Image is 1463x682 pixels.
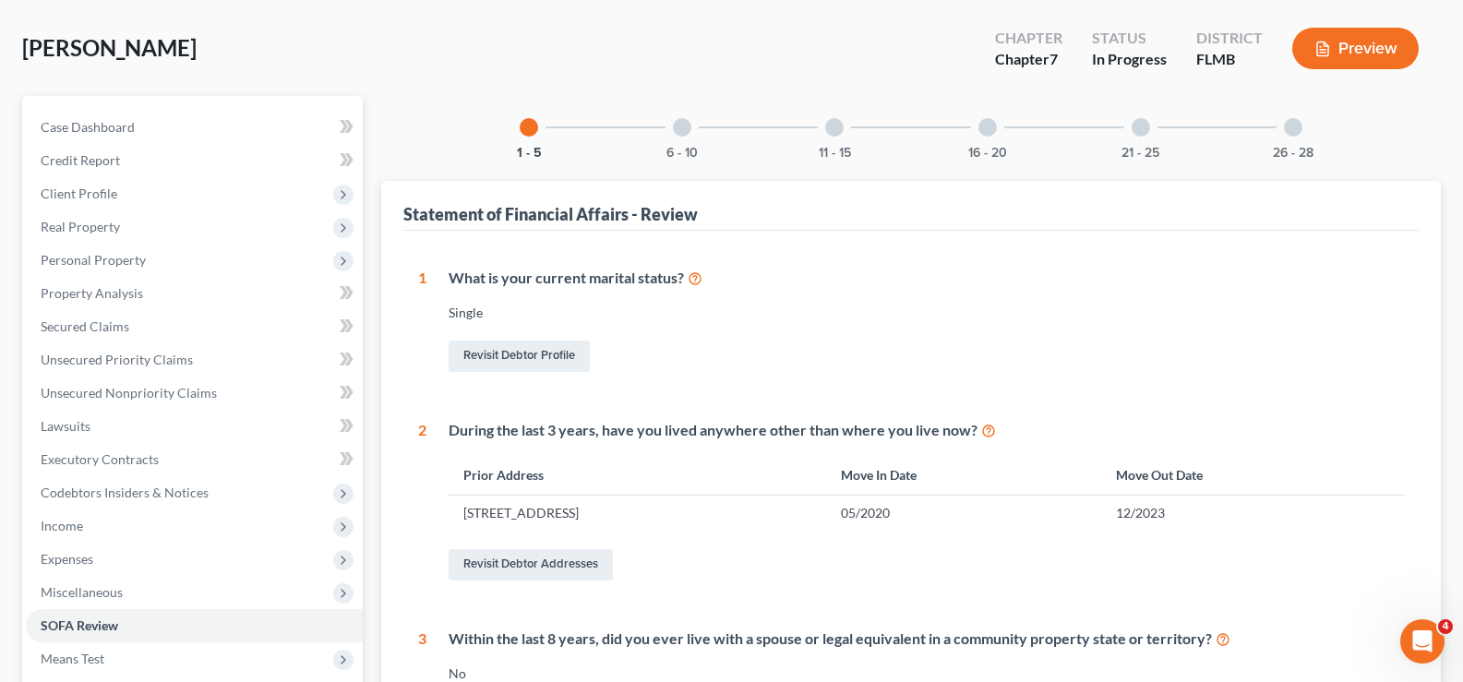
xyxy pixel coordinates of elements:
[26,144,363,177] a: Credit Report
[449,341,590,372] a: Revisit Debtor Profile
[418,420,426,584] div: 2
[1092,28,1167,49] div: Status
[41,551,93,567] span: Expenses
[403,203,698,225] div: Statement of Financial Affairs - Review
[1196,28,1263,49] div: District
[517,147,542,160] button: 1 - 5
[1121,147,1159,160] button: 21 - 25
[449,549,613,580] a: Revisit Debtor Addresses
[449,420,1404,441] div: During the last 3 years, have you lived anywhere other than where you live now?
[449,496,826,531] td: [STREET_ADDRESS]
[1049,50,1058,67] span: 7
[26,410,363,443] a: Lawsuits
[666,147,698,160] button: 6 - 10
[449,268,1404,289] div: What is your current marital status?
[41,285,143,301] span: Property Analysis
[26,343,363,377] a: Unsecured Priority Claims
[41,584,123,600] span: Miscellaneous
[41,651,104,666] span: Means Test
[41,617,118,633] span: SOFA Review
[41,152,120,168] span: Credit Report
[41,219,120,234] span: Real Property
[41,252,146,268] span: Personal Property
[41,418,90,434] span: Lawsuits
[1292,28,1419,69] button: Preview
[22,34,197,61] span: [PERSON_NAME]
[1101,496,1404,531] td: 12/2023
[1273,147,1313,160] button: 26 - 28
[26,443,363,476] a: Executory Contracts
[449,628,1404,650] div: Within the last 8 years, did you ever live with a spouse or legal equivalent in a community prope...
[995,49,1062,70] div: Chapter
[1101,455,1404,495] th: Move Out Date
[819,147,851,160] button: 11 - 15
[26,377,363,410] a: Unsecured Nonpriority Claims
[41,318,129,334] span: Secured Claims
[26,609,363,642] a: SOFA Review
[449,304,1404,322] div: Single
[26,111,363,144] a: Case Dashboard
[26,277,363,310] a: Property Analysis
[41,185,117,201] span: Client Profile
[41,385,217,401] span: Unsecured Nonpriority Claims
[41,451,159,467] span: Executory Contracts
[41,518,83,533] span: Income
[826,455,1100,495] th: Move In Date
[26,310,363,343] a: Secured Claims
[449,455,826,495] th: Prior Address
[1400,619,1445,664] iframe: Intercom live chat
[968,147,1007,160] button: 16 - 20
[1438,619,1453,634] span: 4
[826,496,1100,531] td: 05/2020
[41,119,135,135] span: Case Dashboard
[41,352,193,367] span: Unsecured Priority Claims
[1196,49,1263,70] div: FLMB
[1092,49,1167,70] div: In Progress
[418,268,426,376] div: 1
[41,485,209,500] span: Codebtors Insiders & Notices
[995,28,1062,49] div: Chapter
